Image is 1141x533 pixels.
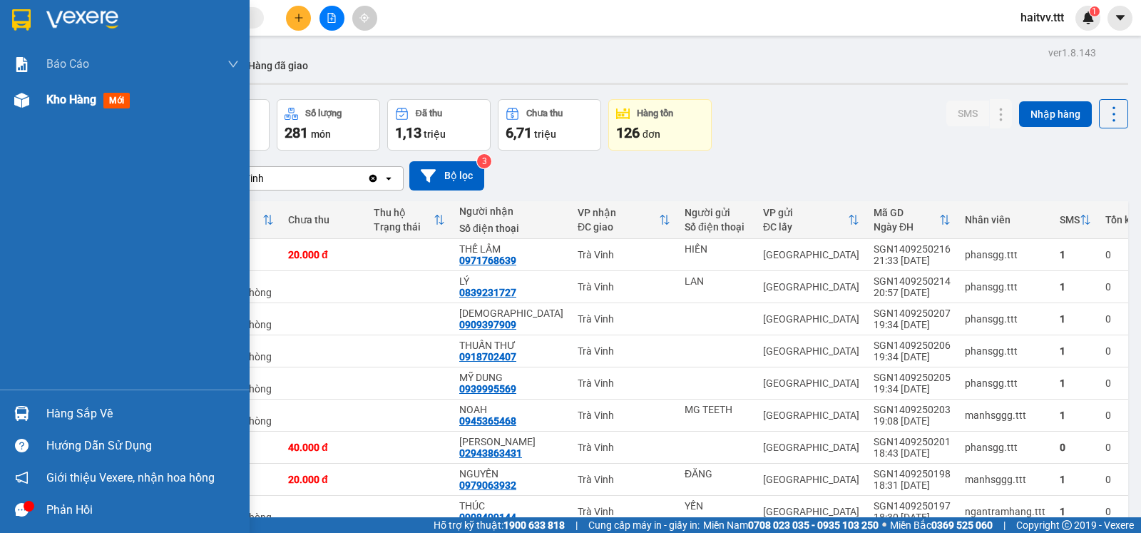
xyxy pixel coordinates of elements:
span: Cung cấp máy in - giấy in: [588,517,700,533]
div: SMS [1060,214,1080,225]
div: Chưa thu [288,214,359,225]
span: Miền Nam [703,517,879,533]
div: [GEOGRAPHIC_DATA] [763,377,859,389]
div: THUẤN THƯ [459,340,563,351]
button: Bộ lọc [409,161,484,191]
div: [GEOGRAPHIC_DATA] [763,506,859,517]
sup: 3 [477,154,491,168]
div: 0 [1105,410,1141,421]
span: 281 [285,124,308,141]
div: Trà Vinh [578,474,670,485]
button: caret-down [1107,6,1132,31]
div: Hàng tồn [637,108,673,118]
div: MG TEETH [685,404,749,415]
div: Nhân viên [965,214,1045,225]
div: Đã thu [416,108,442,118]
div: 0 [1105,474,1141,485]
div: NOAH [459,404,563,415]
button: SMS [946,101,989,126]
input: Selected Trà Vinh. [265,171,267,186]
button: Hàng tồn126đơn [608,99,712,151]
div: [GEOGRAPHIC_DATA] [763,345,859,357]
div: Số điện thoại [459,223,563,234]
div: Trà Vinh [578,410,670,421]
span: ⚪️ [882,522,886,528]
span: Giới thiệu Vexere, nhận hoa hồng [46,469,215,487]
div: MỸ DUNG [459,372,563,383]
div: [GEOGRAPHIC_DATA] [763,474,859,485]
div: 19:34 [DATE] [874,351,951,362]
span: plus [294,13,304,23]
div: 1 [1060,281,1091,293]
div: 0 [1105,313,1141,325]
span: Miền Bắc [890,517,993,533]
span: notification [15,471,29,484]
div: 1 [1060,345,1091,357]
span: | [1003,517,1006,533]
div: [GEOGRAPHIC_DATA] [763,281,859,293]
button: Số lượng281món [277,99,380,151]
div: 0971768639 [459,255,516,266]
div: 1 [1060,249,1091,260]
img: solution-icon [14,57,29,72]
span: question-circle [15,439,29,452]
div: ver 1.8.143 [1048,45,1096,61]
span: caret-down [1114,11,1127,24]
strong: 0369 525 060 [931,519,993,531]
div: ĐC lấy [763,221,848,233]
div: Trà Vinh [578,281,670,293]
div: 0945365468 [459,415,516,427]
div: phansgg.ttt [965,345,1045,357]
div: ĐỨC HIỀN [459,308,563,319]
div: 19:08 [DATE] [874,415,951,427]
button: Hàng đã giao [237,49,319,83]
span: triệu [534,128,556,140]
div: NGUYÊN [459,468,563,479]
div: THẾ LÂM [459,243,563,255]
div: Trà Vinh [578,249,670,260]
div: 40.000 đ [288,442,359,453]
div: 0 [1105,377,1141,389]
div: Trạng thái [374,221,434,233]
div: Trà Vinh [578,442,670,453]
div: SGN1409250197 [874,500,951,512]
span: 6,71 [506,124,532,141]
span: message [15,503,29,517]
div: 0909397909 [459,319,516,330]
div: 0 [1105,281,1141,293]
div: 1 [1060,474,1091,485]
div: Mã GD [874,207,939,218]
div: Chưa thu [526,108,563,118]
span: down [227,59,239,70]
div: Số lượng [305,108,342,118]
span: aim [359,13,369,23]
div: Trà Vinh [578,313,670,325]
strong: 0708 023 035 - 0935 103 250 [748,519,879,531]
div: LAN [685,275,749,287]
th: Toggle SortBy [866,201,958,239]
div: 02943863431 [459,447,522,459]
img: icon-new-feature [1082,11,1095,24]
div: Số điện thoại [685,221,749,233]
div: 0939995569 [459,383,516,395]
sup: 1 [1090,6,1100,16]
div: 1 [1060,410,1091,421]
span: đơn [643,128,660,140]
span: 126 [616,124,640,141]
div: Trà Vinh [578,506,670,517]
div: [GEOGRAPHIC_DATA] [763,442,859,453]
div: 18:31 [DATE] [874,479,951,491]
button: file-add [319,6,344,31]
div: SGN1409250205 [874,372,951,383]
div: SGN1409250203 [874,404,951,415]
div: 20:57 [DATE] [874,287,951,298]
div: SGN1409250206 [874,340,951,351]
div: ĐC giao [578,221,659,233]
div: SGN1409250216 [874,243,951,255]
div: Trà Vinh [578,377,670,389]
div: phansgg.ttt [965,377,1045,389]
div: 1 [1060,313,1091,325]
div: SGN1409250214 [874,275,951,287]
div: 20.000 đ [288,249,359,260]
div: SGN1409250201 [874,436,951,447]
